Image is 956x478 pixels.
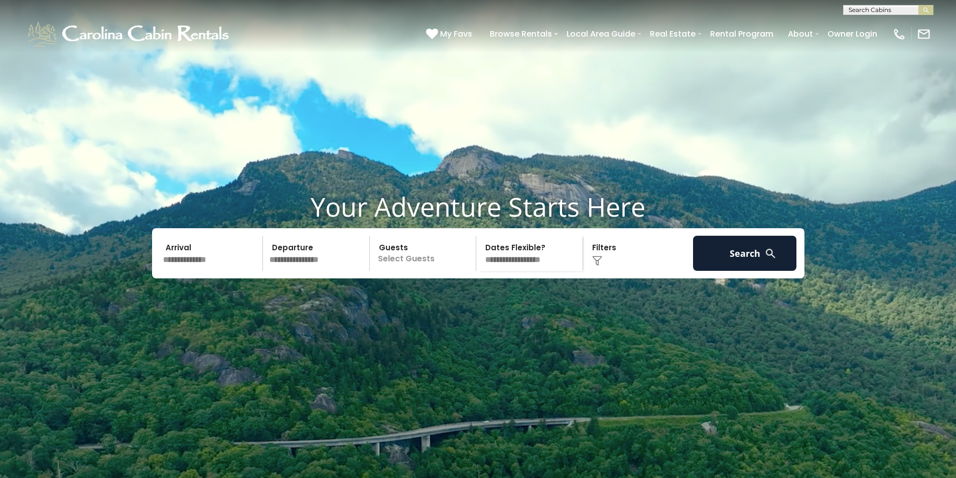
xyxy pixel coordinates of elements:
[426,28,475,41] a: My Favs
[592,256,602,266] img: filter--v1.png
[8,191,948,222] h1: Your Adventure Starts Here
[645,25,701,43] a: Real Estate
[373,236,476,271] p: Select Guests
[693,236,797,271] button: Search
[485,25,557,43] a: Browse Rentals
[25,19,233,49] img: White-1-1-2.png
[917,27,931,41] img: mail-regular-white.png
[562,25,640,43] a: Local Area Guide
[705,25,778,43] a: Rental Program
[764,247,777,260] img: search-regular-white.png
[823,25,882,43] a: Owner Login
[892,27,906,41] img: phone-regular-white.png
[440,28,472,40] span: My Favs
[783,25,818,43] a: About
